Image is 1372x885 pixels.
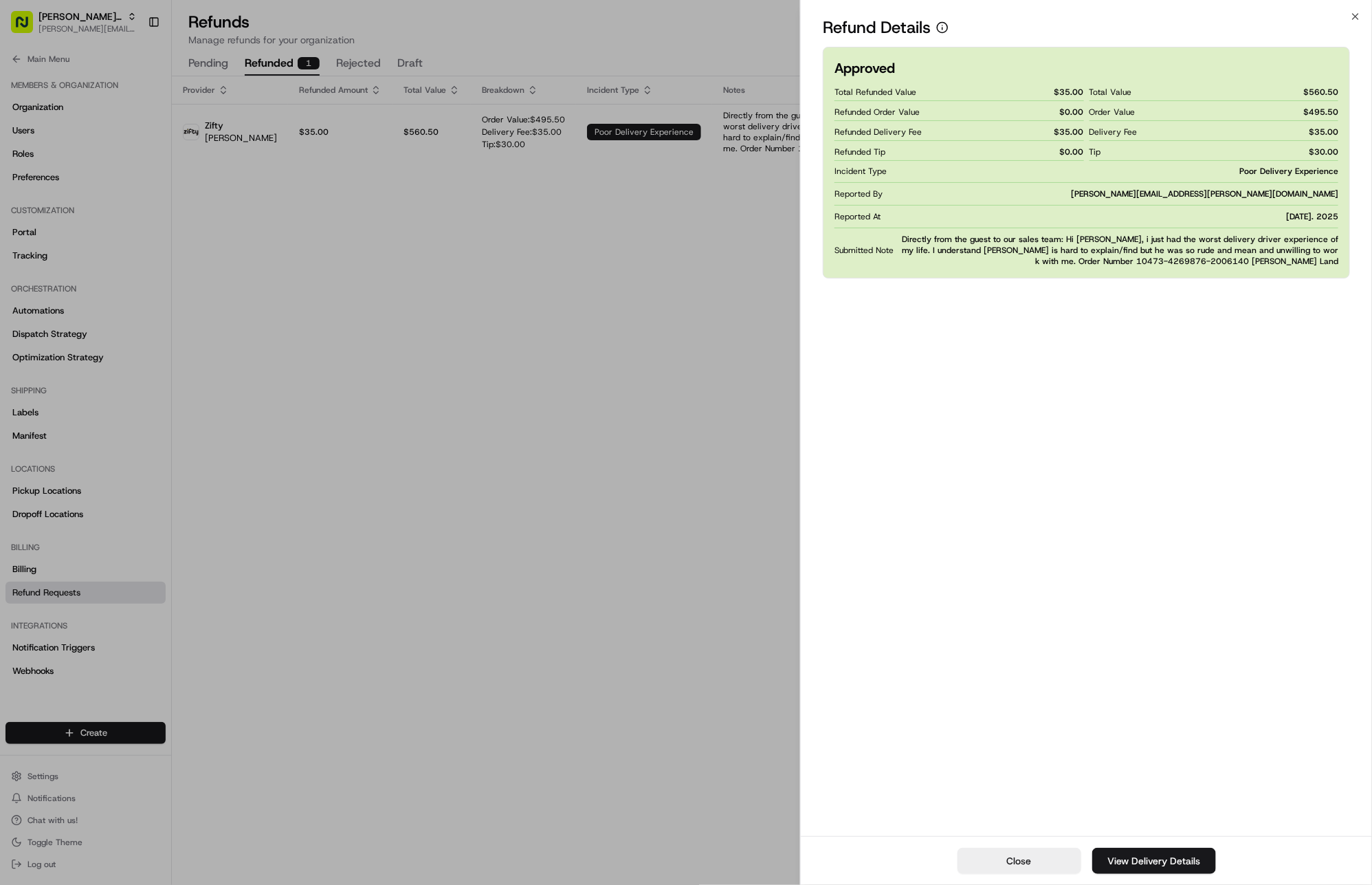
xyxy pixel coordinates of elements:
[130,308,221,322] span: API Documentation
[213,177,250,193] button: See all
[114,251,119,262] span: •
[43,214,146,225] span: Wisdom [PERSON_NAME]
[823,17,931,39] h1: Refund Details
[1054,127,1084,138] span: $ 35.00
[97,341,166,352] a: Powered byPylon
[14,179,92,190] div: Past conversations
[149,214,154,225] span: •
[43,251,111,262] span: [PERSON_NAME]
[958,848,1081,874] button: Close
[1089,107,1136,118] span: Order Value
[116,309,127,320] div: 💻
[14,201,36,228] img: Wisdom Oko
[1286,211,1338,222] span: [DATE]. 2025
[1060,107,1084,118] span: $ 0.00
[834,211,881,222] span: Reported At
[27,215,38,226] img: 1736555255976-a54dd68f-1ca7-489b-9aae-adbdc363a1c4
[122,251,150,262] span: [DATE]
[14,309,25,320] div: 📗
[1089,146,1101,157] span: Tip
[834,188,883,199] span: Reported By
[8,303,111,327] a: 📗Knowledge Base
[834,166,887,177] span: Incident Type
[1309,146,1338,157] span: $ 30.00
[834,107,920,118] span: Refunded Order Value
[1303,87,1338,98] span: $ 560.50
[29,132,54,157] img: 8571987876998_91fb9ceb93ad5c398215_72.jpg
[1071,188,1338,199] span: [PERSON_NAME][EMAIL_ADDRESS][PERSON_NAME][DOMAIN_NAME]
[62,146,189,157] div: We're available if you need us!
[899,234,1338,267] span: Directly from the guest to our sales team: Hi [PERSON_NAME], i just had the worst delivery driver...
[14,56,250,78] p: Welcome 👋
[1092,848,1216,874] a: View Delivery Details
[1303,107,1338,118] span: $ 495.50
[1089,127,1138,138] span: Delivery Fee
[27,308,105,322] span: Knowledge Base
[62,132,225,146] div: Start new chat
[1089,87,1132,98] span: Total Value
[111,303,226,327] a: 💻API Documentation
[14,14,41,42] img: Nash
[234,136,250,153] button: Start new chat
[1060,146,1084,157] span: $ 0.00
[14,132,38,157] img: 1736555255976-a54dd68f-1ca7-489b-9aae-adbdc363a1c4
[137,342,166,352] span: Pylon
[834,127,922,138] span: Refunded Delivery Fee
[1239,166,1338,177] span: Poor Delivery Experience
[157,214,185,225] span: [DATE]
[834,58,895,78] h2: Approved
[834,146,885,157] span: Refunded Tip
[14,238,36,260] img: Gabrielle LeFevre
[1309,127,1338,138] span: $ 35.00
[1054,87,1084,98] span: $ 35.00
[36,89,227,104] input: Clear
[834,87,916,98] span: Total Refunded Value
[834,245,894,256] span: Submitted Note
